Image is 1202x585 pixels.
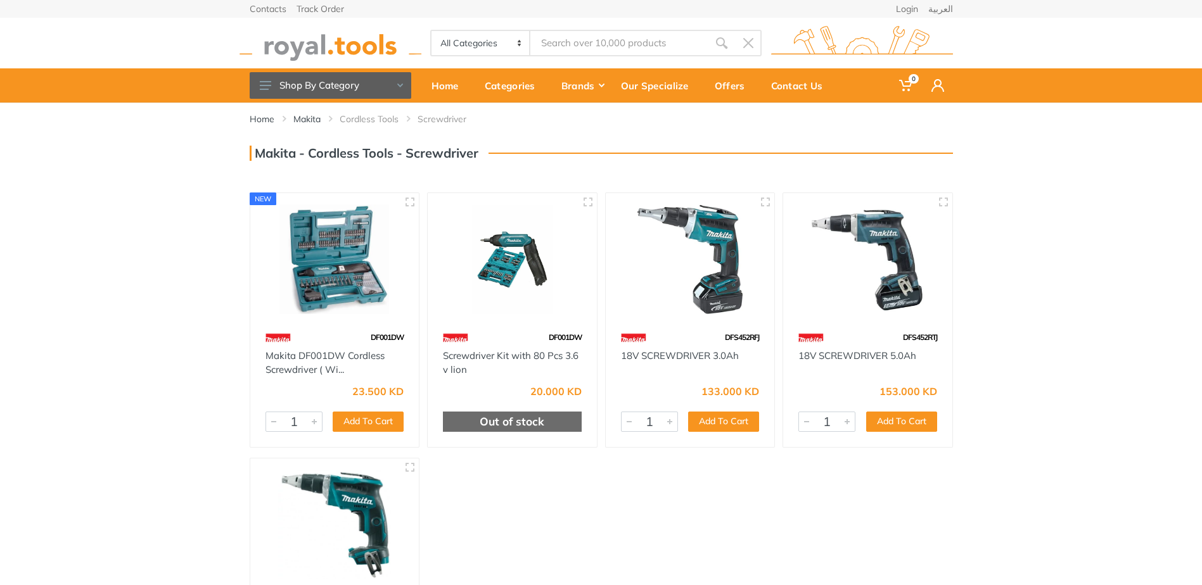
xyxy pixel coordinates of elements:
[476,68,553,103] a: Categories
[725,332,759,342] span: DFS452RFJ
[423,68,476,103] a: Home
[771,26,953,61] img: royal.tools Logo
[371,332,404,342] span: DF001DW
[706,68,762,103] a: Offers
[340,113,399,125] a: Cordless Tools
[762,72,840,99] div: Contact Us
[896,4,918,13] a: Login
[928,4,953,13] a: العربية
[432,31,531,55] select: Category
[333,412,404,432] button: Add To Cart
[262,204,408,314] img: Royal Tools - Makita DF001DW Cordless Screwdriver ( With 81Pcs bit set)
[621,349,739,362] a: 18V SCREWDRIVER 3.0Ah
[621,327,646,349] img: 42.webp
[352,386,404,396] div: 23.500 KD
[530,386,582,396] div: 20.000 KD
[262,470,408,579] img: Royal Tools - 18V Screwdriver, Brushless , No Batteries Included
[706,72,762,99] div: Offers
[250,146,478,161] h3: Makita - Cordless Tools - Screwdriver
[798,327,824,349] img: 42.webp
[617,204,764,314] img: Royal Tools - 18V SCREWDRIVER 3.0Ah
[798,349,916,362] a: 18V SCREWDRIVER 5.0Ah
[879,386,937,396] div: 153.000 KD
[890,68,923,103] a: 0
[530,30,708,56] input: Site search
[553,72,612,99] div: Brands
[549,332,582,342] span: DF001DW
[443,412,582,432] div: Out of stock
[297,4,344,13] a: Track Order
[265,327,291,349] img: 42.webp
[762,68,840,103] a: Contact Us
[476,72,553,99] div: Categories
[701,386,759,396] div: 133.000 KD
[250,192,277,205] div: new
[688,412,759,432] button: Add To Cart
[909,74,919,84] span: 0
[443,349,579,376] a: Screwdriver Kit with 80 Pcs 3.6 v lion
[443,327,468,349] img: 42.webp
[250,113,274,125] a: Home
[439,204,585,314] img: Royal Tools - Screwdriver Kit with 80 Pcs 3.6 v lion
[265,349,385,376] a: Makita DF001DW Cordless Screwdriver ( Wi...
[903,332,937,342] span: DFS452RTJ
[612,72,706,99] div: Our Specialize
[418,113,485,125] li: Screwdriver
[250,72,411,99] button: Shop By Category
[423,72,476,99] div: Home
[612,68,706,103] a: Our Specialize
[250,113,953,125] nav: breadcrumb
[250,4,286,13] a: Contacts
[293,113,321,125] a: Makita
[240,26,421,61] img: royal.tools Logo
[795,204,941,314] img: Royal Tools - 18V SCREWDRIVER 5.0Ah
[866,412,937,432] button: Add To Cart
